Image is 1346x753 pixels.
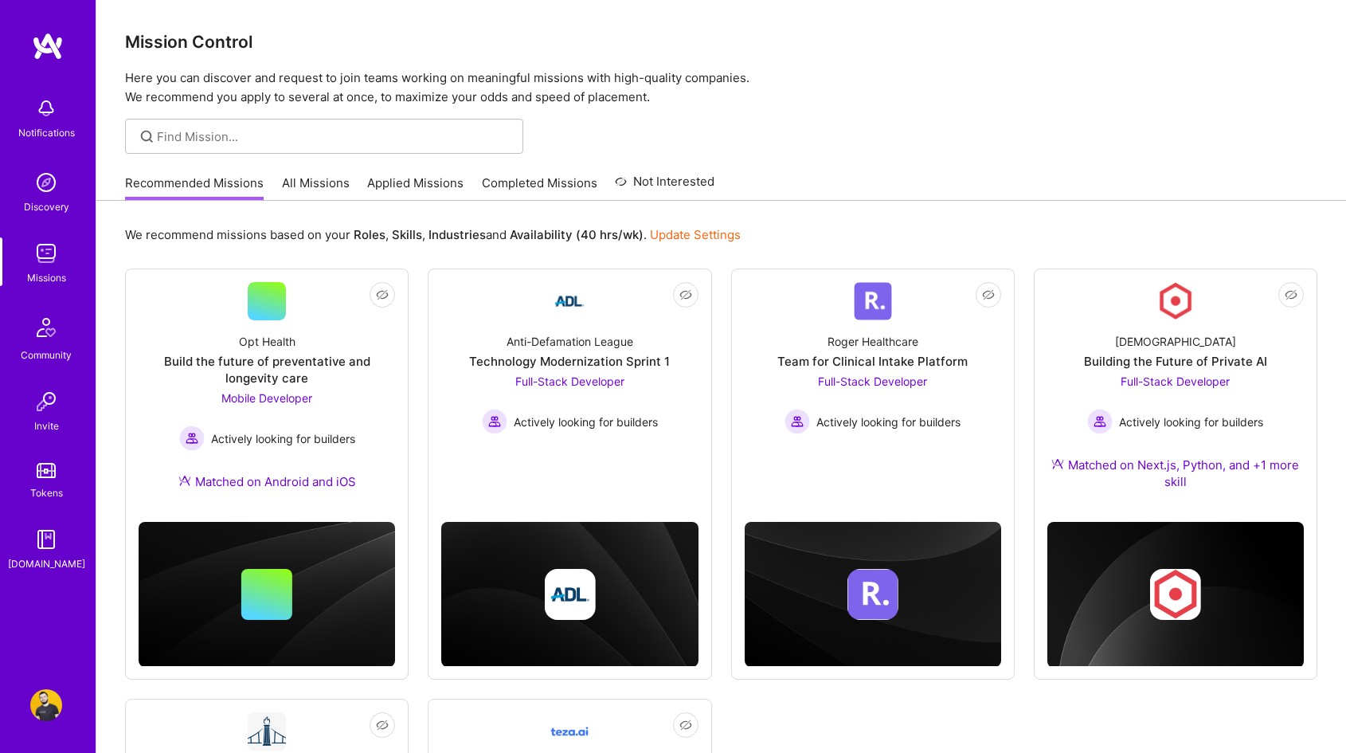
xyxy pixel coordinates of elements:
[239,333,295,350] div: Opt Health
[138,127,156,146] i: icon SearchGrey
[125,32,1317,52] h3: Mission Control
[1119,414,1263,430] span: Actively looking for builders
[37,463,56,478] img: tokens
[179,426,205,451] img: Actively looking for builders
[178,473,356,490] div: Matched on Android and iOS
[510,227,644,242] b: Availability (40 hrs/wk)
[30,689,62,721] img: User Avatar
[1156,282,1195,320] img: Company Logo
[32,32,64,61] img: logo
[30,484,63,501] div: Tokens
[157,128,511,145] input: Find Mission...
[550,282,589,320] img: Company Logo
[125,69,1317,107] p: Here you can discover and request to join teams working on meaningful missions with high-quality ...
[221,391,312,405] span: Mobile Developer
[30,524,62,555] img: guide book
[441,282,698,468] a: Company LogoAnti-Defamation LeagueTechnology Modernization Sprint 1Full-Stack Developer Actively ...
[30,92,62,124] img: bell
[139,353,395,386] div: Build the future of preventative and longevity care
[1047,522,1304,668] img: cover
[30,167,62,198] img: discovery
[679,288,692,301] i: icon EyeClosed
[1121,375,1230,388] span: Full-Stack Developer
[178,474,191,487] img: Ateam Purple Icon
[8,555,85,572] div: [DOMAIN_NAME]
[650,227,741,242] a: Update Settings
[139,522,395,667] img: cover
[354,227,385,242] b: Roles
[544,569,595,620] img: Company logo
[30,386,62,418] img: Invite
[847,569,898,620] img: Company logo
[1084,353,1267,370] div: Building the Future of Private AI
[392,227,422,242] b: Skills
[982,288,995,301] i: icon EyeClosed
[125,175,264,201] a: Recommended Missions
[482,175,597,201] a: Completed Missions
[818,375,927,388] span: Full-Stack Developer
[745,282,1001,468] a: Company LogoRoger HealthcareTeam for Clinical Intake PlatformFull-Stack Developer Actively lookin...
[1047,457,1304,490] div: Matched on Next.js, Python, and +1 more skill
[615,172,714,201] a: Not Interested
[514,414,658,430] span: Actively looking for builders
[282,175,350,201] a: All Missions
[211,430,355,447] span: Actively looking for builders
[27,308,65,347] img: Community
[1087,409,1113,434] img: Actively looking for builders
[507,333,633,350] div: Anti-Defamation League
[376,288,389,301] i: icon EyeClosed
[1150,569,1201,620] img: Company logo
[27,269,66,286] div: Missions
[515,375,624,388] span: Full-Stack Developer
[441,522,698,667] img: cover
[139,282,395,509] a: Opt HealthBuild the future of preventative and longevity careMobile Developer Actively looking fo...
[1051,457,1064,470] img: Ateam Purple Icon
[469,353,670,370] div: Technology Modernization Sprint 1
[428,227,486,242] b: Industries
[248,712,286,751] img: Company Logo
[1047,282,1304,509] a: Company Logo[DEMOGRAPHIC_DATA]Building the Future of Private AIFull-Stack Developer Actively look...
[24,198,69,215] div: Discovery
[125,226,741,243] p: We recommend missions based on your , , and .
[34,418,59,434] div: Invite
[550,712,589,751] img: Company Logo
[816,414,961,430] span: Actively looking for builders
[679,719,692,731] i: icon EyeClosed
[26,689,66,721] a: User Avatar
[376,719,389,731] i: icon EyeClosed
[777,353,968,370] div: Team for Clinical Intake Platform
[785,409,810,434] img: Actively looking for builders
[1115,333,1236,350] div: [DEMOGRAPHIC_DATA]
[828,333,918,350] div: Roger Healthcare
[482,409,507,434] img: Actively looking for builders
[21,347,72,363] div: Community
[18,124,75,141] div: Notifications
[745,522,1001,667] img: cover
[1285,288,1297,301] i: icon EyeClosed
[854,282,892,320] img: Company Logo
[367,175,464,201] a: Applied Missions
[30,237,62,269] img: teamwork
